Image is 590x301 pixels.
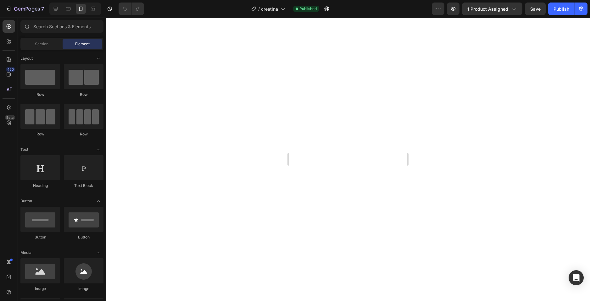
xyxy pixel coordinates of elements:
[20,56,33,61] span: Layout
[525,3,546,15] button: Save
[258,6,260,12] span: /
[64,92,103,97] div: Row
[3,3,47,15] button: 7
[20,131,60,137] div: Row
[299,6,317,12] span: Published
[93,196,103,206] span: Toggle open
[289,18,407,301] iframe: Design area
[20,20,103,33] input: Search Sections & Elements
[20,286,60,292] div: Image
[467,6,508,12] span: 1 product assigned
[20,198,32,204] span: Button
[64,131,103,137] div: Row
[569,270,584,285] div: Open Intercom Messenger
[119,3,144,15] div: Undo/Redo
[20,250,31,255] span: Media
[35,41,48,47] span: Section
[548,3,575,15] button: Publish
[41,5,44,13] p: 7
[93,145,103,155] span: Toggle open
[462,3,522,15] button: 1 product assigned
[20,234,60,240] div: Button
[554,6,569,12] div: Publish
[6,67,15,72] div: 450
[64,183,103,189] div: Text Block
[93,248,103,258] span: Toggle open
[530,6,541,12] span: Save
[64,234,103,240] div: Button
[5,115,15,120] div: Beta
[64,286,103,292] div: Image
[20,92,60,97] div: Row
[20,183,60,189] div: Heading
[93,53,103,63] span: Toggle open
[261,6,278,12] span: creatina
[75,41,90,47] span: Element
[20,147,28,152] span: Text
